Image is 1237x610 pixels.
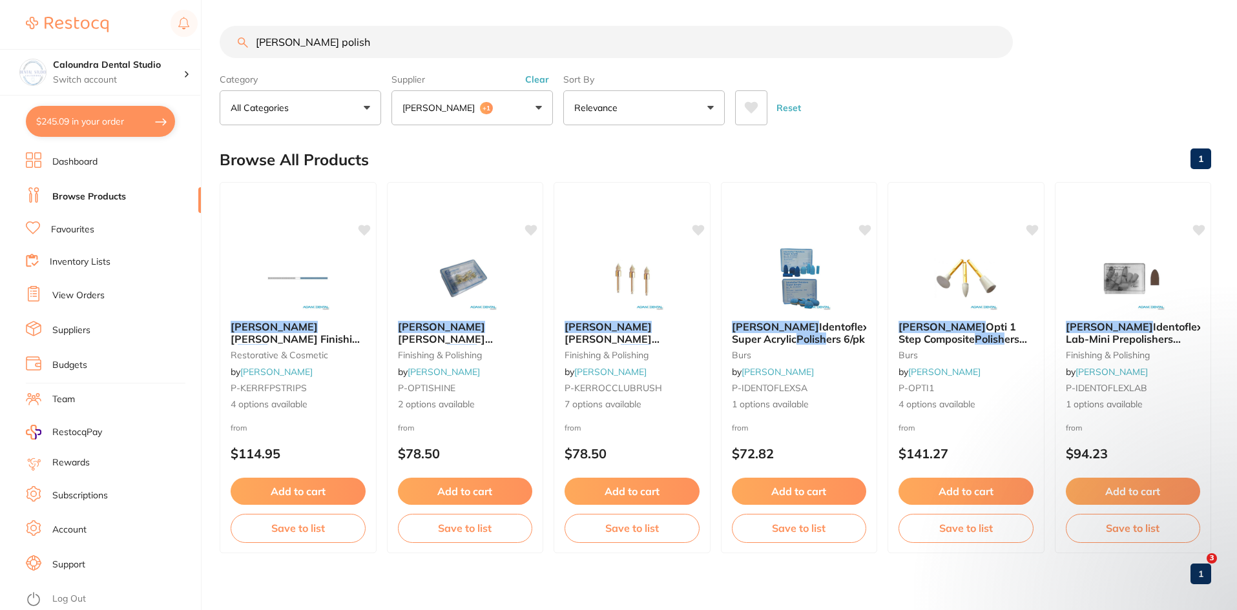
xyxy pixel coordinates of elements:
[398,382,455,394] span: P-OPTISHINE
[908,366,981,378] a: [PERSON_NAME]
[53,74,183,86] p: Switch account
[1066,350,1201,360] small: finishing & polishing
[742,366,814,378] a: [PERSON_NAME]
[398,320,485,333] em: [PERSON_NAME]
[51,223,94,236] a: Favourites
[398,398,533,411] span: 2 options available
[1066,398,1201,411] span: 1 options available
[899,423,915,432] span: from
[1066,423,1083,432] span: from
[1091,246,1175,310] img: Kerr Identoflex Lab-Mini Prepolishers 12/pk
[565,514,700,542] button: Save to list
[732,321,867,345] b: Kerr Identoflex Super Acrylic Polishers 6/pk
[398,423,415,432] span: from
[732,514,867,542] button: Save to list
[899,332,1027,357] span: ers 12/pk
[1066,446,1201,461] p: $94.23
[220,26,1013,58] input: Search Products
[231,398,366,411] span: 4 options available
[52,190,126,203] a: Browse Products
[220,90,381,125] button: All Categories
[899,350,1034,360] small: burs
[773,90,805,125] button: Reset
[398,350,533,360] small: finishing & polishing
[1066,366,1148,378] span: by
[231,366,313,378] span: by
[732,446,867,461] p: $72.82
[447,344,477,357] em: Polish
[402,101,480,114] p: [PERSON_NAME]
[398,514,533,542] button: Save to list
[391,90,553,125] button: [PERSON_NAME]+1
[220,74,381,85] label: Category
[590,246,674,310] img: Kerr Hawe Occlubrush Polishing Brushes
[565,478,700,505] button: Add to cart
[732,398,867,411] span: 1 options available
[1076,366,1148,378] a: [PERSON_NAME]
[52,426,102,439] span: RestocqPay
[52,558,85,571] a: Support
[732,366,814,378] span: by
[231,446,366,461] p: $114.95
[26,425,41,440] img: RestocqPay
[621,344,650,357] em: Polish
[52,359,87,372] a: Budgets
[231,514,366,542] button: Save to list
[408,366,480,378] a: [PERSON_NAME]
[423,246,507,310] img: Kerr Hawe OptiShine Polishing Brushes Concave
[899,321,1034,345] b: Kerr Opti 1 Step Composite Polishers 12/pk
[1066,320,1203,357] span: Identoflex Lab-Mini Prepolishers 12/pk
[231,321,366,345] b: Kerr Hawe Finishing & Polishing Strips 100/pk
[231,382,307,394] span: P-KERRFPSTRIPS
[732,382,807,394] span: P-IDENTOFLEXSA
[899,446,1034,461] p: $141.27
[52,393,75,406] a: Team
[52,456,90,469] a: Rewards
[565,446,700,461] p: $78.50
[20,59,46,85] img: Caloundra Dental Studio
[924,246,1008,310] img: Kerr Opti 1 Step Composite Polishers 12/pk
[565,332,660,357] span: [PERSON_NAME] Occlubrush
[267,344,351,357] span: ing Strips 100/pk
[398,478,533,505] button: Add to cart
[1066,320,1153,333] em: [PERSON_NAME]
[398,321,533,345] b: Kerr Hawe OptiShine Polishing Brushes Concave
[220,151,369,169] h2: Browse All Products
[26,10,109,39] a: Restocq Logo
[899,320,986,333] em: [PERSON_NAME]
[899,366,981,378] span: by
[231,332,365,357] span: [PERSON_NAME] Finishing &
[972,472,1231,575] iframe: Intercom notifications message
[256,246,340,310] img: Kerr Hawe Finishing & Polishing Strips 100/pk
[26,17,109,32] img: Restocq Logo
[26,589,197,610] button: Log Out
[563,90,725,125] button: Relevance
[565,366,647,378] span: by
[52,324,90,337] a: Suppliers
[1207,553,1217,564] span: 3
[53,59,183,72] h4: Caloundra Dental Studio
[565,398,700,411] span: 7 options available
[26,106,175,137] button: $245.09 in your order
[899,382,934,394] span: P-OPTI1
[899,478,1034,505] button: Add to cart
[565,423,581,432] span: from
[231,350,366,360] small: restorative & cosmetic
[563,74,725,85] label: Sort By
[565,321,700,345] b: Kerr Hawe Occlubrush Polishing Brushes
[565,320,652,333] em: [PERSON_NAME]
[574,101,623,114] p: Relevance
[565,382,662,394] span: P-KERROCCLUBRUSH
[899,514,1034,542] button: Save to list
[52,156,98,168] a: Dashboard
[732,423,749,432] span: from
[899,320,1016,345] span: Opti 1 Step Composite
[231,478,366,505] button: Add to cart
[732,478,867,505] button: Add to cart
[732,320,869,345] span: Identoflex Super Acrylic
[391,74,553,85] label: Supplier
[1180,553,1211,584] iframe: Intercom live chat
[1190,146,1211,172] a: 1
[480,102,493,115] span: +1
[231,101,294,114] p: All Categories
